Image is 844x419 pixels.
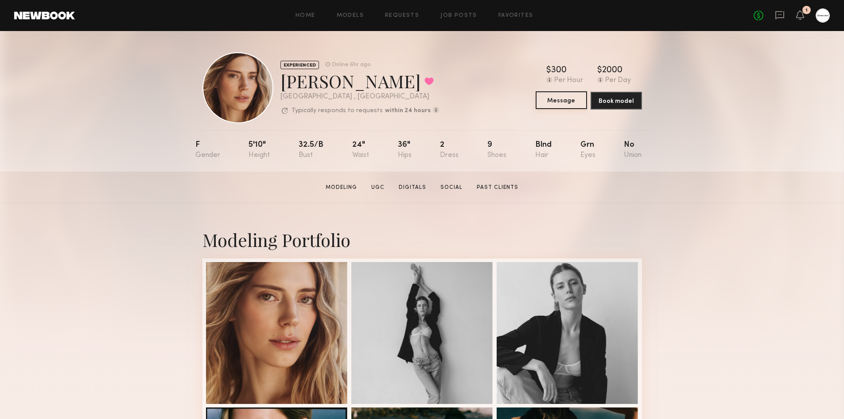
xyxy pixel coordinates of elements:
[280,93,439,101] div: [GEOGRAPHIC_DATA] , [GEOGRAPHIC_DATA]
[624,141,642,159] div: No
[292,108,383,114] p: Typically responds to requests
[385,108,431,114] b: within 24 hours
[591,92,642,110] button: Book model
[299,141,323,159] div: 32.5/b
[554,77,583,85] div: Per Hour
[440,141,459,159] div: 2
[440,13,477,19] a: Job Posts
[322,184,361,192] a: Modeling
[498,13,533,19] a: Favorites
[332,62,370,68] div: Online 6hr ago
[602,66,622,75] div: 2000
[398,141,412,159] div: 36"
[280,61,319,69] div: EXPERIENCED
[805,8,808,13] div: 1
[195,141,220,159] div: F
[395,184,430,192] a: Digitals
[249,141,270,159] div: 5'10"
[597,66,602,75] div: $
[605,77,631,85] div: Per Day
[337,13,364,19] a: Models
[385,13,419,19] a: Requests
[535,141,552,159] div: Blnd
[296,13,315,19] a: Home
[368,184,388,192] a: UGC
[546,66,551,75] div: $
[473,184,522,192] a: Past Clients
[280,69,439,93] div: [PERSON_NAME]
[202,228,642,251] div: Modeling Portfolio
[487,141,506,159] div: 9
[580,141,595,159] div: Grn
[551,66,567,75] div: 300
[536,91,587,109] button: Message
[352,141,369,159] div: 24"
[437,184,466,192] a: Social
